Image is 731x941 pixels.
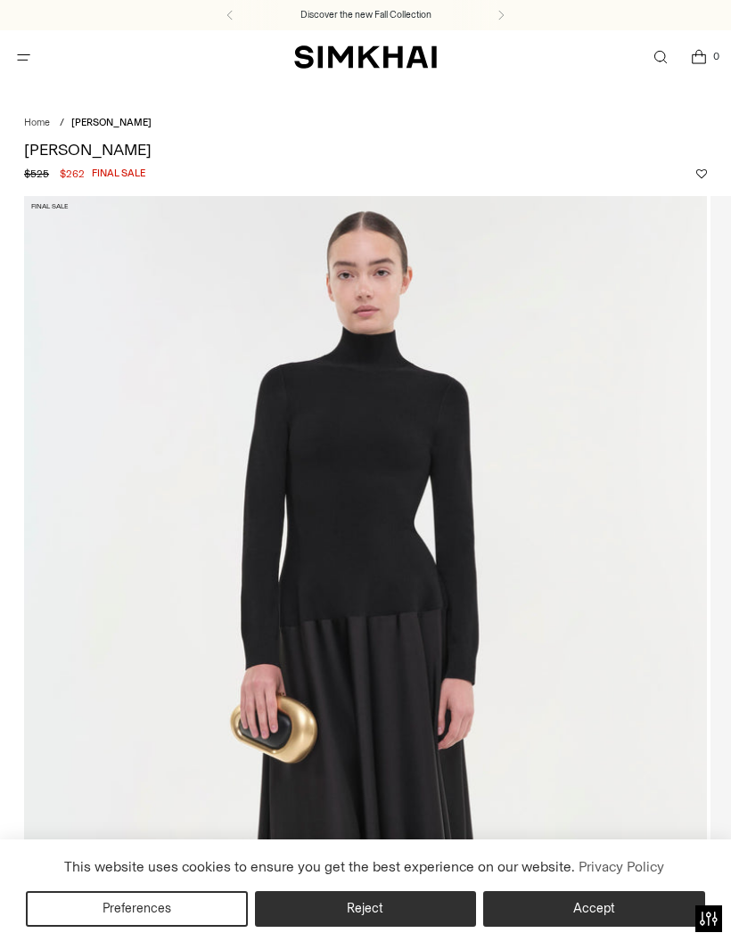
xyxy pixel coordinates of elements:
button: Preferences [26,891,248,927]
s: $525 [24,166,49,182]
div: / [60,116,64,131]
nav: breadcrumbs [24,116,707,131]
span: $262 [60,166,85,182]
a: Discover the new Fall Collection [300,8,431,22]
span: This website uses cookies to ensure you get the best experience on our website. [64,858,575,875]
span: 0 [708,48,724,64]
button: Reject [255,891,477,927]
span: [PERSON_NAME] [71,117,152,128]
a: Open search modal [642,39,678,76]
a: Home [24,117,50,128]
h1: [PERSON_NAME] [24,142,707,158]
button: Add to Wishlist [696,168,707,179]
a: Open cart modal [680,39,717,76]
a: SIMKHAI [294,45,437,70]
button: Accept [483,891,705,927]
a: Privacy Policy (opens in a new tab) [575,854,666,880]
button: Open menu modal [5,39,42,76]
